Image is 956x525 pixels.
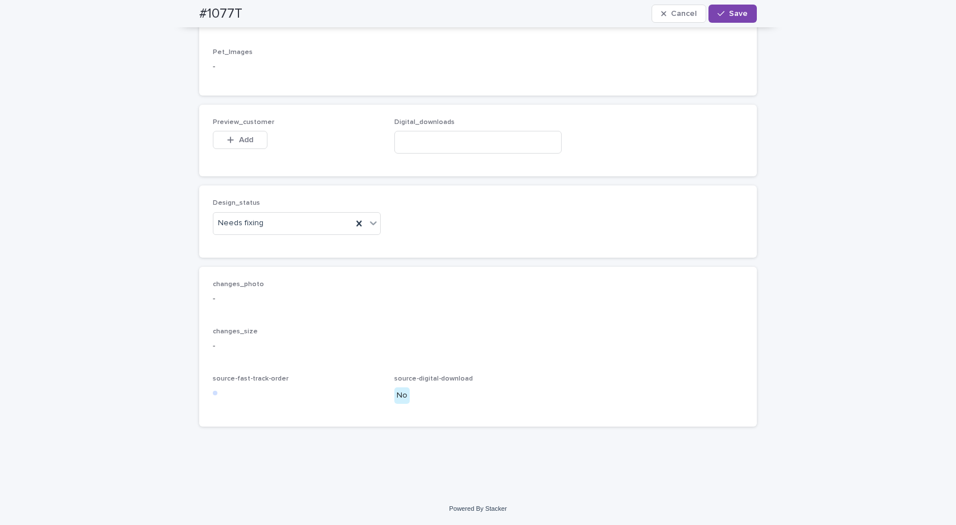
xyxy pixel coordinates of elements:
[213,293,743,305] p: -
[708,5,757,23] button: Save
[213,131,267,149] button: Add
[394,387,410,404] div: No
[213,328,258,335] span: changes_size
[213,49,253,56] span: Pet_Images
[239,136,253,144] span: Add
[218,217,263,229] span: Needs fixing
[729,10,748,18] span: Save
[199,6,242,22] h2: #1077T
[449,505,506,512] a: Powered By Stacker
[671,10,697,18] span: Cancel
[213,119,274,126] span: Preview_customer
[213,340,743,352] p: -
[213,61,743,73] p: -
[213,281,264,288] span: changes_photo
[213,375,289,382] span: source-fast-track-order
[394,375,473,382] span: source-digital-download
[213,200,260,206] span: Design_status
[652,5,706,23] button: Cancel
[394,119,455,126] span: Digital_downloads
